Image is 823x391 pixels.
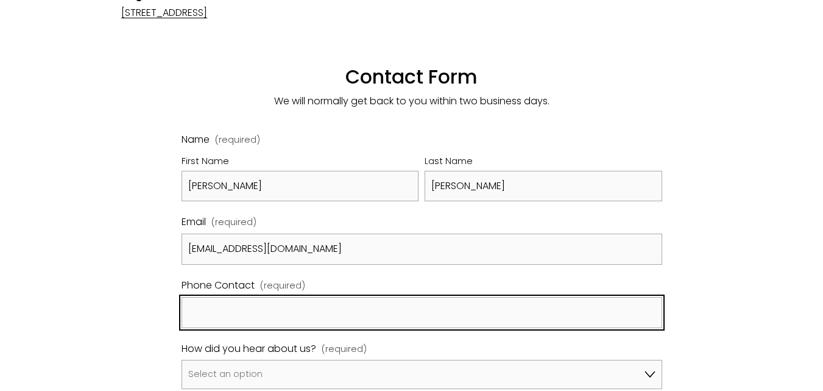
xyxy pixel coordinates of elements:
[182,340,316,358] span: How did you hear about us?
[211,215,256,231] span: (required)
[121,41,701,89] h1: Contact Form
[182,277,255,295] span: Phone Contact
[260,278,305,294] span: (required)
[182,213,206,231] span: Email
[121,5,207,20] a: [STREET_ADDRESS]
[182,154,419,171] div: First Name
[182,131,210,149] span: Name
[322,342,367,357] span: (required)
[425,154,662,171] div: Last Name
[121,93,701,110] p: We will normally get back to you within two business days.
[182,360,662,389] select: How did you hear about us?
[215,135,260,144] span: (required)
